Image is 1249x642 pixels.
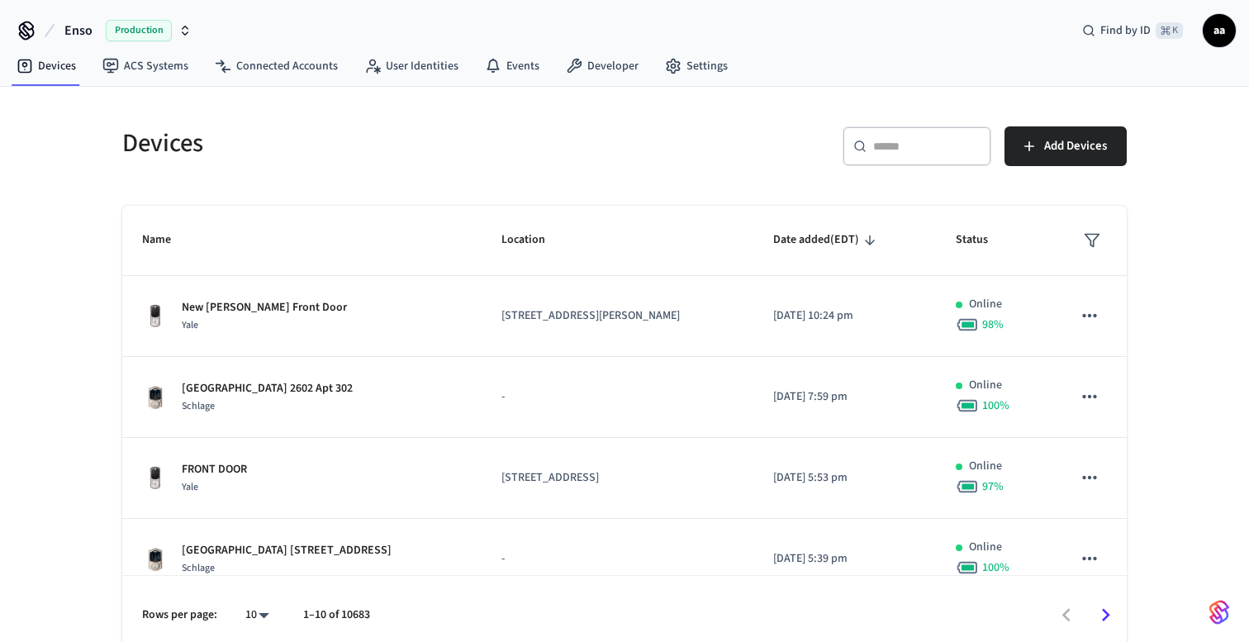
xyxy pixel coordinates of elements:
[773,307,916,325] p: [DATE] 10:24 pm
[982,478,1004,495] span: 97 %
[982,316,1004,333] span: 98 %
[142,465,169,492] img: Yale Assure Touchscreen Wifi Smart Lock, Satin Nickel, Front
[182,380,353,397] p: [GEOGRAPHIC_DATA] 2602 Apt 302
[472,51,553,81] a: Events
[773,469,916,487] p: [DATE] 5:53 pm
[64,21,93,40] span: Enso
[122,126,615,160] h5: Devices
[202,51,351,81] a: Connected Accounts
[956,227,1009,253] span: Status
[969,458,1002,475] p: Online
[1156,22,1183,39] span: ⌘ K
[182,480,198,494] span: Yale
[1086,596,1125,635] button: Go to next page
[773,227,881,253] span: Date added(EDT)
[142,384,169,411] img: Schlage Sense Smart Deadbolt with Camelot Trim, Front
[182,561,215,575] span: Schlage
[982,397,1009,414] span: 100 %
[1100,22,1151,39] span: Find by ID
[89,51,202,81] a: ACS Systems
[553,51,652,81] a: Developer
[773,550,916,568] p: [DATE] 5:39 pm
[237,603,277,627] div: 10
[1004,126,1127,166] button: Add Devices
[982,559,1009,576] span: 100 %
[142,303,169,330] img: Yale Assure Touchscreen Wifi Smart Lock, Satin Nickel, Front
[969,296,1002,313] p: Online
[142,606,217,624] p: Rows per page:
[501,469,733,487] p: [STREET_ADDRESS]
[1203,14,1236,47] button: aa
[1044,136,1107,157] span: Add Devices
[182,299,347,316] p: New [PERSON_NAME] Front Door
[142,227,192,253] span: Name
[182,542,392,559] p: [GEOGRAPHIC_DATA] [STREET_ADDRESS]
[3,51,89,81] a: Devices
[652,51,741,81] a: Settings
[182,399,215,413] span: Schlage
[501,388,733,406] p: -
[351,51,472,81] a: User Identities
[106,20,172,41] span: Production
[182,318,198,332] span: Yale
[501,550,733,568] p: -
[969,377,1002,394] p: Online
[303,606,370,624] p: 1–10 of 10683
[501,227,567,253] span: Location
[969,539,1002,556] p: Online
[1209,599,1229,625] img: SeamLogoGradient.69752ec5.svg
[773,388,916,406] p: [DATE] 7:59 pm
[1069,16,1196,45] div: Find by ID⌘ K
[1204,16,1234,45] span: aa
[501,307,733,325] p: [STREET_ADDRESS][PERSON_NAME]
[142,546,169,573] img: Schlage Sense Smart Deadbolt with Camelot Trim, Front
[182,461,247,478] p: FRONT DOOR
